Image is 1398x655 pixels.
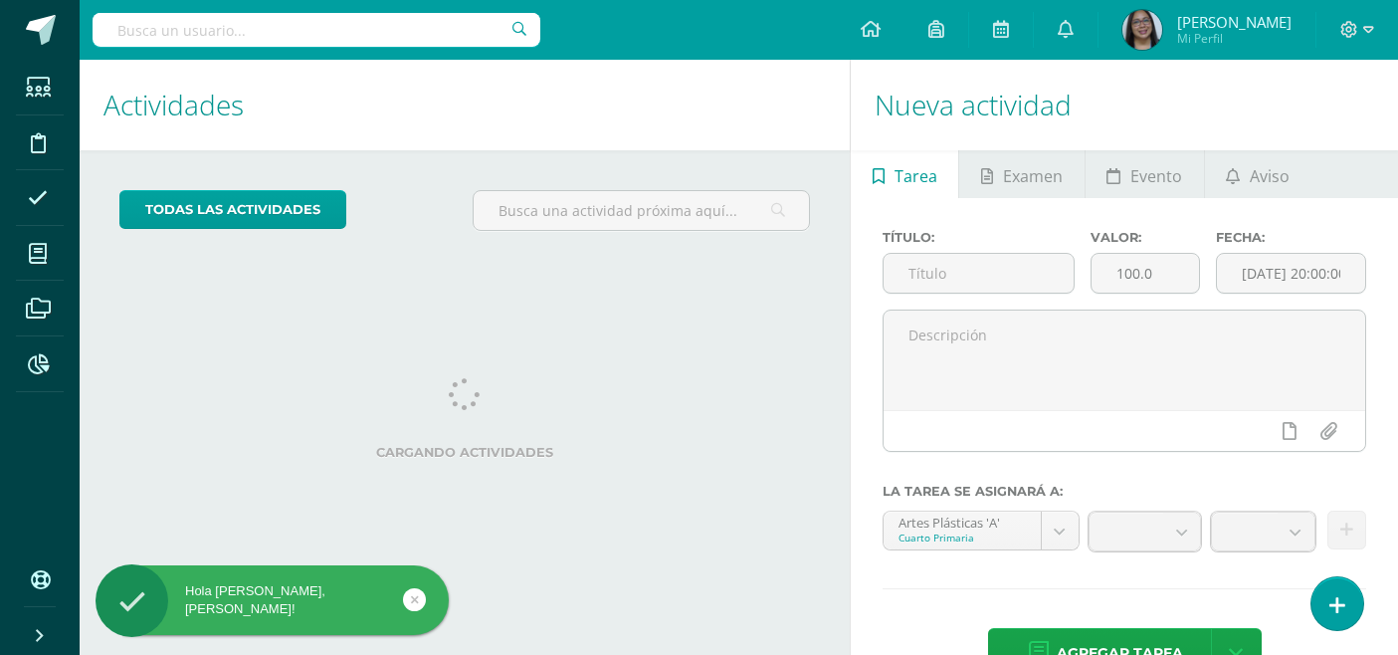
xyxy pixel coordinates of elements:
[1091,230,1199,245] label: Valor:
[851,150,958,198] a: Tarea
[1205,150,1311,198] a: Aviso
[1217,254,1365,293] input: Fecha de entrega
[884,512,1079,549] a: Artes Plásticas 'A'Cuarto Primaria
[899,531,1026,545] div: Cuarto Primaria
[959,150,1084,198] a: Examen
[119,445,810,460] label: Cargando actividades
[1177,30,1292,47] span: Mi Perfil
[899,512,1026,531] div: Artes Plásticas 'A'
[119,190,346,229] a: todas las Actividades
[1092,254,1198,293] input: Puntos máximos
[884,254,1074,293] input: Título
[1216,230,1366,245] label: Fecha:
[1177,12,1292,32] span: [PERSON_NAME]
[474,191,809,230] input: Busca una actividad próxima aquí...
[1122,10,1162,50] img: 57f8203d49280542915512b9ff47d106.png
[103,60,826,150] h1: Actividades
[1003,152,1063,200] span: Examen
[1130,152,1182,200] span: Evento
[93,13,540,47] input: Busca un usuario...
[883,230,1075,245] label: Título:
[96,582,449,618] div: Hola [PERSON_NAME], [PERSON_NAME]!
[875,60,1374,150] h1: Nueva actividad
[883,484,1366,499] label: La tarea se asignará a:
[1250,152,1290,200] span: Aviso
[895,152,937,200] span: Tarea
[1086,150,1204,198] a: Evento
